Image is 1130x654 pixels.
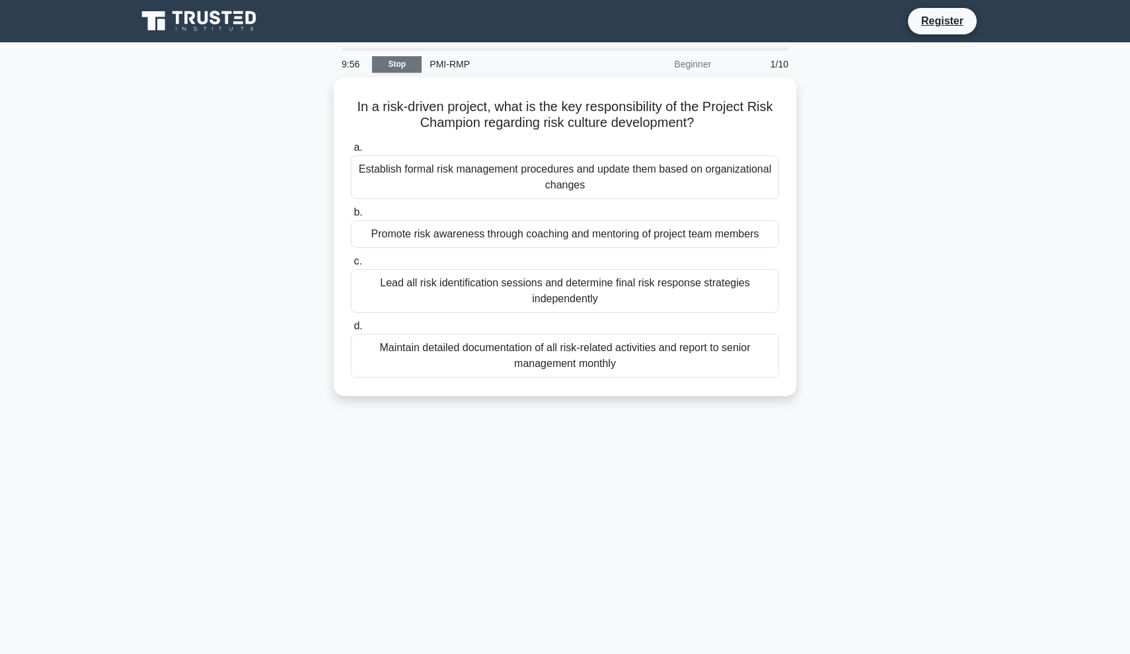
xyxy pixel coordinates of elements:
[354,142,362,153] span: a.
[351,334,779,378] div: Maintain detailed documentation of all risk-related activities and report to senior management mo...
[354,255,361,266] span: c.
[719,51,796,77] div: 1/10
[351,269,779,313] div: Lead all risk identification sessions and determine final risk response strategies independently
[913,13,971,29] a: Register
[351,155,779,199] div: Establish formal risk management procedures and update them based on organizational changes
[354,320,362,331] span: d.
[372,56,422,73] a: Stop
[354,206,362,218] span: b.
[334,51,372,77] div: 9:56
[603,51,719,77] div: Beginner
[350,99,780,132] h5: In a risk-driven project, what is the key responsibility of the Project Risk Champion regarding r...
[351,220,779,248] div: Promote risk awareness through coaching and mentoring of project team members
[422,51,603,77] div: PMI-RMP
